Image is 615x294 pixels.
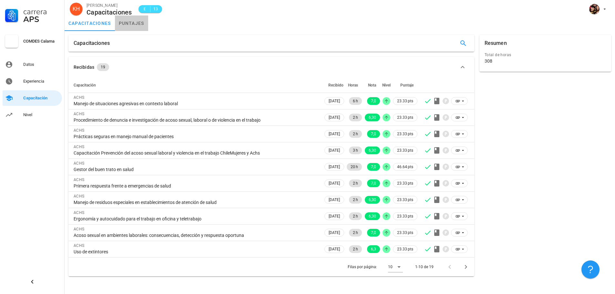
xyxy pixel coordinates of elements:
span: 23.33 pts [397,246,413,252]
span: Recibido [328,83,343,87]
span: 2 h [353,179,358,187]
div: Resumen [485,35,507,52]
div: Filas por página: [348,258,403,276]
div: Acoso sexual en ambientes laborales: consecuencias, detección y respuesta oportuna [74,232,318,238]
span: 23.33 pts [397,147,413,154]
div: Gestor del buen trato en salud [74,167,318,172]
span: ACHS [74,194,85,198]
span: 2 h [353,212,358,220]
a: Capacitación [3,90,62,106]
span: 2 h [353,114,358,121]
span: 23.33 pts [397,114,413,121]
span: Nivel [382,83,391,87]
div: Uso de extintores [74,249,318,255]
span: KH [73,3,80,15]
div: Primera respuesta frente a emergencias de salud [74,183,318,189]
span: 2 h [353,130,358,138]
a: Experiencia [3,74,62,89]
span: 2 h [353,245,358,253]
div: COMDES Calama [23,39,59,44]
span: [DATE] [329,163,340,170]
button: Recibidas 19 [68,57,474,77]
span: 23.33 pts [397,98,413,104]
span: [DATE] [329,196,340,203]
span: [DATE] [329,180,340,187]
span: ACHS [74,161,85,166]
th: Puntaje [392,77,419,93]
span: 6,30 [369,196,376,204]
th: Nivel [381,77,392,93]
span: Puntaje [400,83,414,87]
span: 19 [101,63,105,71]
span: 6,3 [371,245,376,253]
a: puntajes [115,15,148,31]
a: capacitaciones [65,15,115,31]
span: [DATE] [329,213,340,220]
span: ACHS [74,177,85,182]
span: [DATE] [329,246,340,253]
a: Nivel [3,107,62,123]
span: 23.33 pts [397,229,413,236]
span: 7,0 [371,130,376,138]
span: 46.64 pts [397,164,413,170]
div: avatar [70,3,83,15]
span: Capacitación [74,83,96,87]
div: APS [23,15,59,23]
span: ACHS [74,243,85,248]
span: E [142,6,148,12]
div: Prácticas seguras en manejo manual de pacientes [74,134,318,139]
span: 6 h [353,97,358,105]
div: 1-10 de 19 [415,264,434,270]
div: Total de horas [485,52,606,58]
div: 308 [485,58,492,64]
div: [PERSON_NAME] [87,2,132,9]
div: Datos [23,62,59,67]
div: Manejo de residuos especiales en establecimientos de atención de salud [74,199,318,205]
div: Carrera [23,8,59,15]
div: Nivel [23,112,59,117]
a: Datos [3,57,62,72]
span: Nota [368,83,376,87]
span: ACHS [74,95,85,100]
span: 3 h [353,147,358,154]
span: 2 h [353,229,358,237]
div: Capacitaciones [87,9,132,16]
div: Manejo de situaciones agresivas en contexto laboral [74,101,318,106]
div: Procedimiento de denuncia e investigación de acoso sexual, laboral o de violencia en el trabajo [74,117,318,123]
button: Página siguiente [460,261,472,273]
span: [DATE] [329,147,340,154]
div: Experiencia [23,79,59,84]
span: ACHS [74,145,85,149]
div: 10Filas por página: [388,262,403,272]
div: Recibidas [74,64,94,71]
span: ACHS [74,112,85,116]
span: ACHS [74,227,85,231]
span: 7,0 [371,229,376,237]
th: Recibido [323,77,345,93]
div: Capacitación [23,96,59,101]
span: 6,30 [369,114,376,121]
span: 2 h [353,196,358,204]
span: ACHS [74,128,85,133]
th: Capacitación [68,77,323,93]
span: [DATE] [329,114,340,121]
span: 23.33 pts [397,131,413,137]
span: 23.33 pts [397,180,413,187]
div: Ergonomía y autocuidado para el trabajo en oficina y teletrabajo [74,216,318,222]
span: 7,0 [371,163,376,171]
span: [DATE] [329,97,340,105]
div: Capacitaciones [74,35,110,52]
span: 13 [153,6,158,12]
th: Horas [345,77,363,93]
span: 6,30 [369,212,376,220]
span: 6,30 [369,147,376,154]
span: 7,0 [371,97,376,105]
span: [DATE] [329,130,340,137]
span: Horas [348,83,358,87]
div: Capacitación Prevención del acoso sexual laboral y violencia en el trabajo ChileMujeres y Achs [74,150,318,156]
div: avatar [589,4,600,14]
span: 23.33 pts [397,197,413,203]
span: 23.33 pts [397,213,413,219]
span: 20 h [351,163,358,171]
th: Nota [363,77,381,93]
